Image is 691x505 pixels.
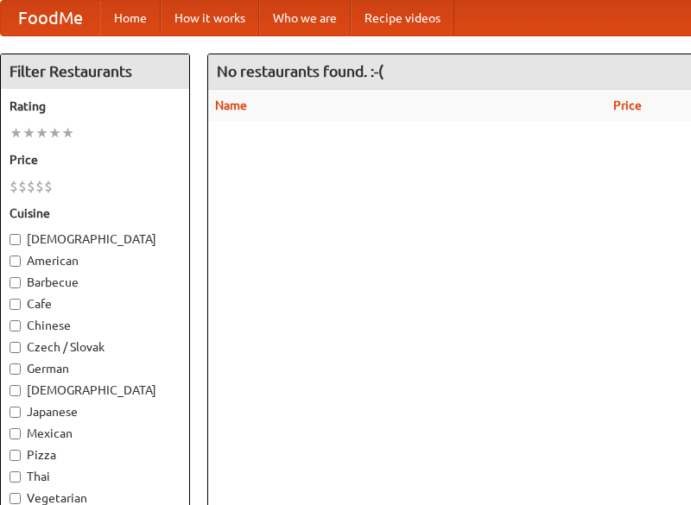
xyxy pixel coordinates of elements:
input: Cafe [10,299,21,310]
ng-pluralize: No restaurants found. :-( [217,63,384,79]
li: ★ [35,123,48,142]
label: [DEMOGRAPHIC_DATA] [10,382,181,399]
a: Who we are [259,1,351,35]
li: ★ [48,123,61,142]
label: American [10,252,181,269]
input: Mexican [10,428,21,439]
input: Vegetarian [10,493,21,504]
a: FoodMe [1,1,100,35]
label: Japanese [10,403,181,420]
a: How it works [161,1,259,35]
li: $ [27,177,35,196]
label: Chinese [10,317,181,334]
label: Pizza [10,446,181,464]
input: American [10,256,21,267]
input: Thai [10,471,21,483]
h5: Cuisine [10,205,181,222]
li: ★ [10,123,22,142]
h5: Rating [10,98,181,115]
input: Japanese [10,407,21,418]
input: [DEMOGRAPHIC_DATA] [10,385,21,396]
a: Name [215,98,247,112]
input: [DEMOGRAPHIC_DATA] [10,234,21,245]
li: $ [18,177,27,196]
input: Pizza [10,450,21,461]
label: Mexican [10,425,181,442]
label: Czech / Slovak [10,338,181,356]
li: $ [35,177,44,196]
li: ★ [22,123,35,142]
a: Recipe videos [351,1,454,35]
label: Barbecue [10,274,181,291]
input: German [10,363,21,375]
a: Price [613,98,642,112]
li: ★ [61,123,74,142]
input: Chinese [10,320,21,331]
li: $ [10,177,18,196]
h4: Filter Restaurants [1,54,189,89]
input: Barbecue [10,277,21,288]
label: Cafe [10,295,181,312]
input: Czech / Slovak [10,342,21,353]
li: $ [44,177,53,196]
h5: Price [10,151,181,168]
label: Thai [10,468,181,485]
a: Home [100,1,161,35]
label: [DEMOGRAPHIC_DATA] [10,230,181,248]
label: German [10,360,181,377]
